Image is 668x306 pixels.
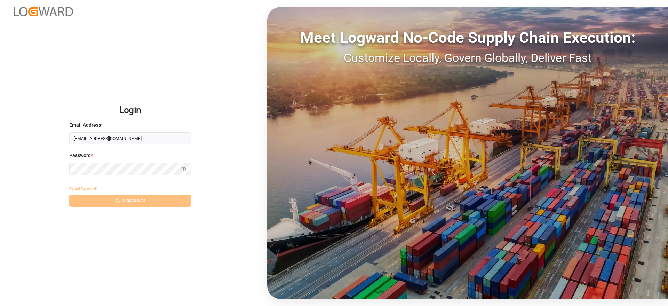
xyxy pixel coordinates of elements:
img: Logward_new_orange.png [14,7,73,16]
div: Meet Logward No-Code Supply Chain Execution: [267,26,668,49]
span: Password [69,152,91,159]
input: Enter your email [69,132,191,144]
div: Customize Locally, Govern Globally, Deliver Fast [267,49,668,67]
span: Email Address [69,121,101,129]
h2: Login [69,99,191,121]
